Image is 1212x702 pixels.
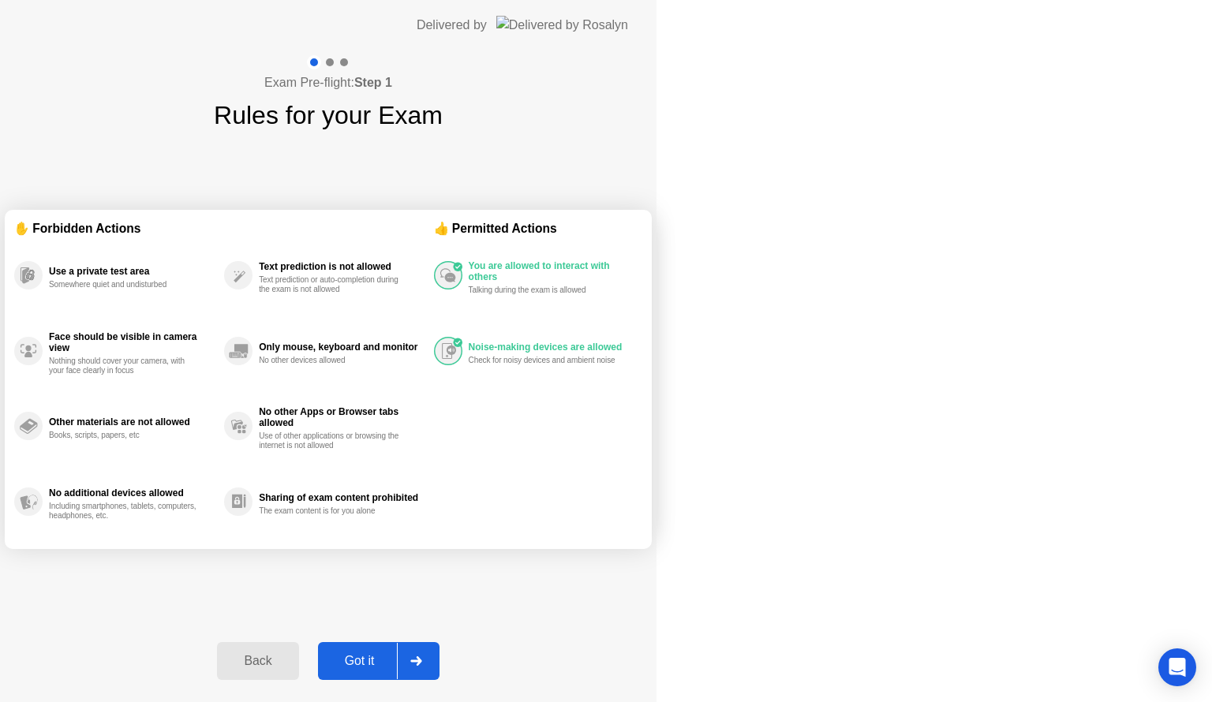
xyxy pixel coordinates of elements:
[14,219,434,237] div: ✋ Forbidden Actions
[217,642,298,680] button: Back
[259,506,408,516] div: The exam content is for you alone
[259,275,408,294] div: Text prediction or auto-completion during the exam is not allowed
[49,331,216,353] div: Face should be visible in camera view
[49,280,198,289] div: Somewhere quiet and undisturbed
[259,492,425,503] div: Sharing of exam content prohibited
[318,642,440,680] button: Got it
[259,406,425,428] div: No other Apps or Browser tabs allowed
[469,286,618,295] div: Talking during the exam is allowed
[469,356,618,365] div: Check for noisy devices and ambient noise
[417,16,487,35] div: Delivered by
[469,260,634,282] div: You are allowed to interact with others
[214,96,443,134] h1: Rules for your Exam
[259,356,408,365] div: No other devices allowed
[259,261,425,272] div: Text prediction is not allowed
[434,219,642,237] div: 👍 Permitted Actions
[49,416,216,428] div: Other materials are not allowed
[49,502,198,521] div: Including smartphones, tablets, computers, headphones, etc.
[469,342,634,353] div: Noise-making devices are allowed
[259,342,425,353] div: Only mouse, keyboard and monitor
[222,654,294,668] div: Back
[49,487,216,498] div: No additional devices allowed
[259,431,408,450] div: Use of other applications or browsing the internet is not allowed
[1158,648,1196,686] div: Open Intercom Messenger
[354,76,392,89] b: Step 1
[49,266,216,277] div: Use a private test area
[49,357,198,375] div: Nothing should cover your camera, with your face clearly in focus
[323,654,397,668] div: Got it
[49,431,198,440] div: Books, scripts, papers, etc
[496,16,628,34] img: Delivered by Rosalyn
[264,73,392,92] h4: Exam Pre-flight:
